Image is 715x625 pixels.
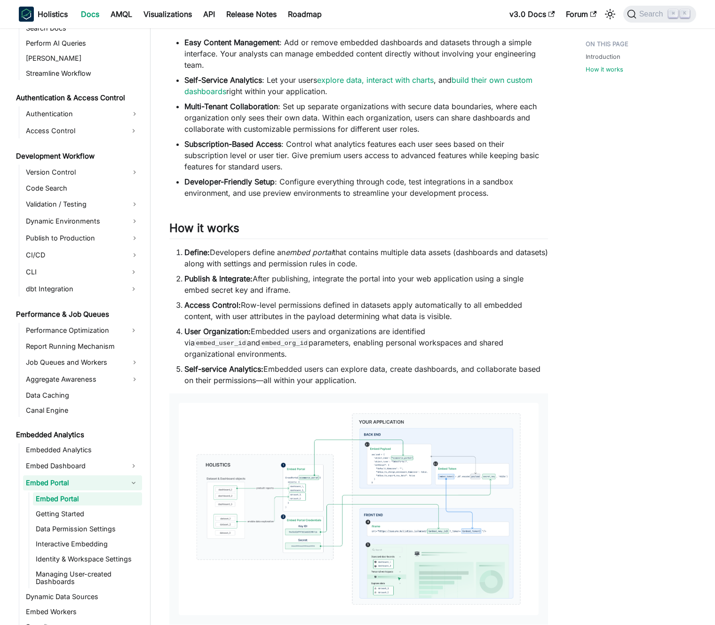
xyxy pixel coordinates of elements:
a: v3.0 Docs [504,7,560,22]
a: HolisticsHolistics [19,7,68,22]
code: embed_user_id [195,338,247,348]
strong: Self-Service Analytics [184,75,262,85]
b: Holistics [38,8,68,20]
kbd: K [680,9,690,18]
img: Holistics [19,7,34,22]
a: Authentication & Access Control [13,91,142,104]
a: Report Running Mechanism [23,340,142,353]
a: Managing User-created Dashboards [33,568,142,588]
a: Streamline Workflow [23,67,142,80]
button: Expand sidebar category 'Embed Dashboard' [125,458,142,473]
kbd: ⌘ [668,9,678,18]
a: Interactive Embedding [33,537,142,551]
strong: Multi-Tenant Collaboration [184,102,278,111]
li: After publishing, integrate the portal into your web application using a single embed secret key ... [184,273,548,296]
a: Performance Optimization [23,323,125,338]
a: AMQL [105,7,138,22]
a: Development Workflow [13,150,142,163]
a: CLI [23,264,125,280]
li: : Configure everything through code, test integrations in a sandbox environment, and use preview ... [184,176,548,199]
a: Job Queues and Workers [23,355,142,370]
button: Expand sidebar category 'Access Control' [125,123,142,138]
li: : Let your users , and right within your application. [184,74,548,97]
li: Row-level permissions defined in datasets apply automatically to all embedded content, with user ... [184,299,548,322]
button: Expand sidebar category 'CLI' [125,264,142,280]
a: Visualizations [138,7,198,22]
li: : Control what analytics features each user sees based on their subscription level or user tier. ... [184,138,548,172]
a: Code Search [23,182,142,195]
a: Identity & Workspace Settings [33,553,142,566]
button: Collapse sidebar category 'Embed Portal' [125,475,142,490]
a: Authentication [23,106,142,121]
a: Forum [560,7,602,22]
a: Data Permission Settings [33,522,142,536]
a: CI/CD [23,248,142,263]
a: Getting Started [33,507,142,521]
a: build their own custom dashboards [184,75,532,96]
a: Dynamic Environments [23,214,142,229]
strong: Define: [184,248,210,257]
h2: How it works [169,221,548,239]
li: Embedded users and organizations are identified via and parameters, enabling personal workspaces ... [184,326,548,360]
a: Publish to Production [23,231,142,246]
a: Search Docs [23,22,142,35]
a: Perform AI Queries [23,37,142,50]
a: Roadmap [282,7,327,22]
a: [PERSON_NAME] [23,52,142,65]
img: embed portal overview diagram [179,403,539,615]
li: Developers define an that contains multiple data assets (dashboards and datasets) along with sett... [184,247,548,269]
a: Embed Dashboard [23,458,125,473]
span: Search [636,10,669,18]
code: embed_org_id [260,338,309,348]
a: Embed Portal [33,492,142,505]
a: How it works [586,65,623,74]
button: Search (Command+K) [623,6,696,23]
a: Canal Engine [23,404,142,417]
a: explore data, interact with charts [317,75,434,85]
button: Switch between dark and light mode (currently light mode) [603,7,618,22]
a: Performance & Job Queues [13,308,142,321]
a: Aggregate Awareness [23,372,142,387]
strong: Self-service Analytics: [184,364,263,374]
a: Validation / Testing [23,197,142,212]
li: : Set up separate organizations with secure data boundaries, where each organization only sees th... [184,101,548,135]
button: Expand sidebar category 'Performance Optimization' [125,323,142,338]
a: Data Caching [23,389,142,402]
a: Docs [75,7,105,22]
a: Embedded Analytics [23,443,142,457]
nav: Docs sidebar [9,28,151,625]
strong: Access Control: [184,300,241,310]
li: : Add or remove embedded dashboards and datasets through a simple interface. Your analysts can ma... [184,37,548,71]
a: Release Notes [221,7,282,22]
a: Version Control [23,165,142,180]
strong: Easy Content Management [184,38,279,47]
li: Embedded users can explore data, create dashboards, and collaborate based on their permissions—al... [184,363,548,386]
strong: Subscription-Based Access [184,139,281,149]
a: API [198,7,221,22]
strong: User Organization: [184,327,251,336]
a: Dynamic Data Sources [23,590,142,603]
button: Expand sidebar category 'dbt Integration' [125,281,142,296]
em: embed portal [286,248,333,257]
a: Introduction [586,52,620,61]
a: Embed Workers [23,605,142,618]
a: Access Control [23,123,125,138]
a: Embed Portal [23,475,125,490]
strong: Publish & Integrate: [184,274,253,283]
strong: Developer-Friendly Setup [184,177,275,186]
a: Embedded Analytics [13,428,142,441]
a: dbt Integration [23,281,125,296]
